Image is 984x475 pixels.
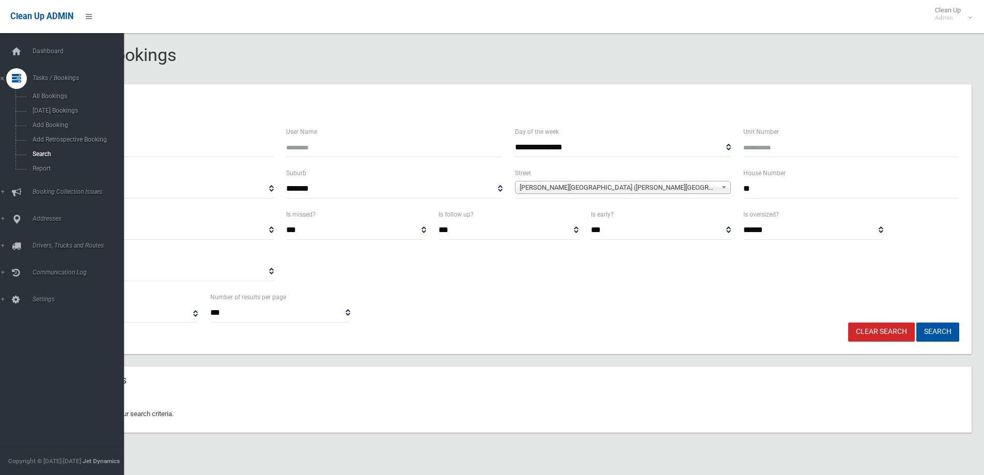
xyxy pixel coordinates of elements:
[29,188,132,195] span: Booking Collection Issues
[29,107,123,114] span: [DATE] Bookings
[591,209,614,220] label: Is early?
[29,93,123,100] span: All Bookings
[210,292,286,303] label: Number of results per page
[515,167,531,179] label: Street
[29,296,132,303] span: Settings
[743,126,779,137] label: Unit Number
[515,126,559,137] label: Day of the week
[743,167,786,179] label: House Number
[935,14,961,22] small: Admin
[286,126,317,137] label: User Name
[29,121,123,129] span: Add Booking
[286,209,316,220] label: Is missed?
[10,11,73,21] span: Clean Up ADMIN
[29,150,123,158] span: Search
[29,165,123,172] span: Report
[916,323,959,342] button: Search
[29,136,123,143] span: Add Retrospective Booking
[930,6,971,22] span: Clean Up
[743,209,779,220] label: Is oversized?
[520,181,717,194] span: [PERSON_NAME][GEOGRAPHIC_DATA] ([PERSON_NAME][GEOGRAPHIC_DATA])
[29,48,132,55] span: Dashboard
[848,323,915,342] a: Clear Search
[83,457,120,465] strong: Jet Dynamics
[29,269,132,276] span: Communication Log
[45,395,972,433] div: No bookings match your search criteria.
[29,242,132,249] span: Drivers, Trucks and Routes
[29,215,132,222] span: Addresses
[286,167,306,179] label: Suburb
[8,457,81,465] span: Copyright © [DATE]-[DATE]
[439,209,474,220] label: Is follow up?
[29,74,132,82] span: Tasks / Bookings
